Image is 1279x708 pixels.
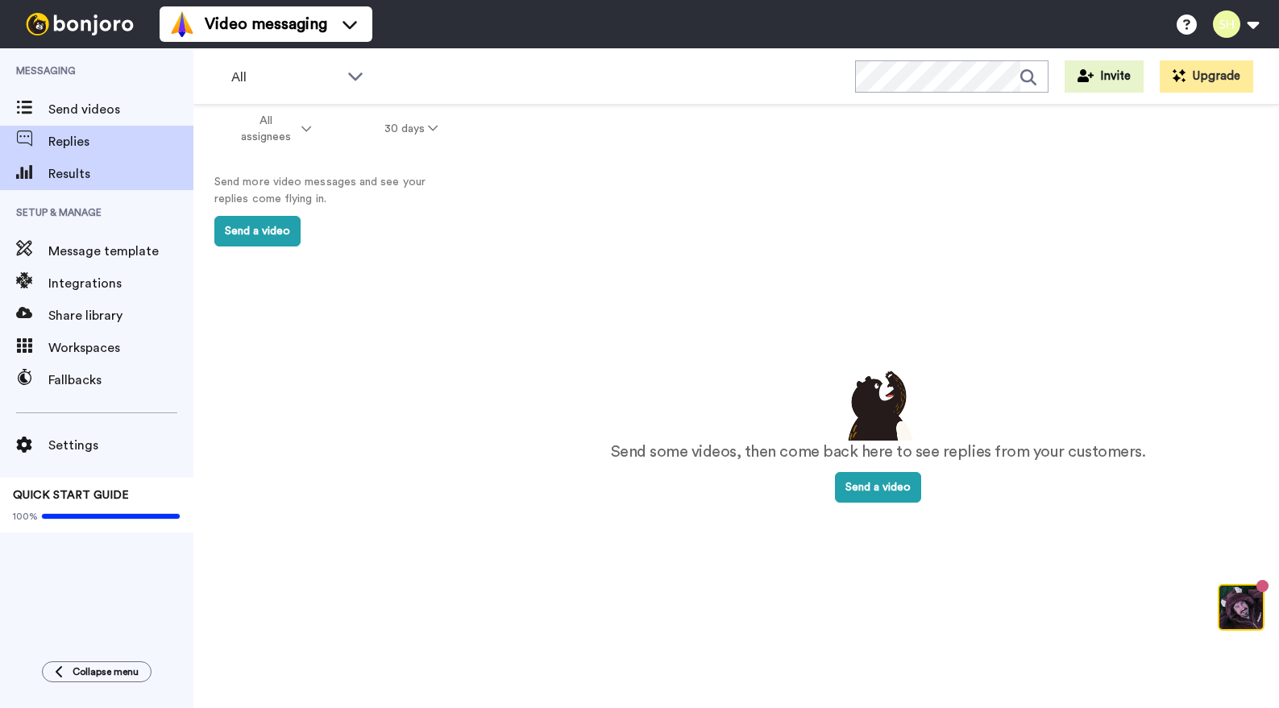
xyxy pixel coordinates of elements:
span: Integrations [48,274,193,293]
button: All assignees [197,106,348,151]
img: vm-color.svg [169,11,195,37]
span: Send videos [48,100,193,119]
p: Send some videos, then come back here to see replies from your customers. [611,441,1146,464]
button: Send a video [214,216,301,246]
span: Video messaging [205,13,327,35]
p: Send more video messages and see your replies come flying in. [214,174,456,208]
span: Settings [48,436,193,455]
button: 30 days [348,114,475,143]
span: Workspaces [48,338,193,358]
button: Send a video [835,472,921,503]
a: Send a video [835,482,921,493]
span: Message template [48,242,193,261]
span: All assignees [233,113,298,145]
span: Replies [48,132,193,151]
span: Fallbacks [48,371,193,390]
span: 100% [13,510,38,523]
img: results-emptystates.png [838,366,919,441]
img: c638375f-eacb-431c-9714-bd8d08f708a7-1584310529.jpg [2,3,45,47]
button: Collapse menu [42,661,152,682]
span: Results [48,164,193,184]
button: Invite [1065,60,1144,93]
button: Upgrade [1160,60,1253,93]
span: Collapse menu [73,665,139,678]
span: Share library [48,306,193,325]
span: QUICK START GUIDE [13,490,129,501]
span: All [231,68,339,87]
img: bj-logo-header-white.svg [19,13,140,35]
